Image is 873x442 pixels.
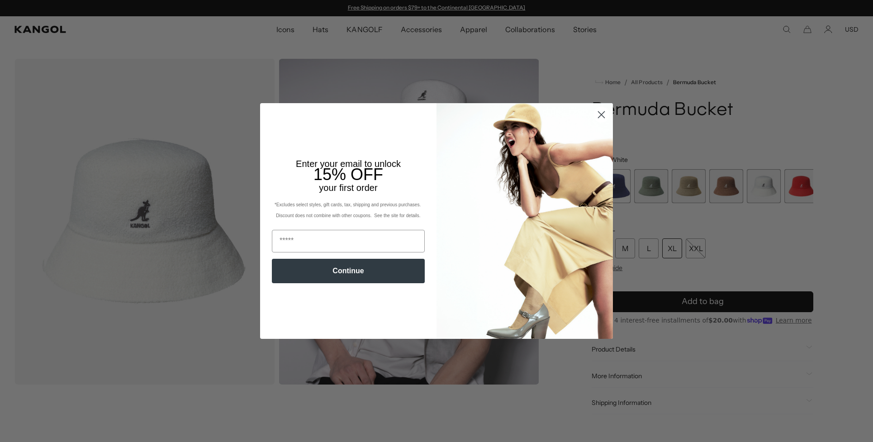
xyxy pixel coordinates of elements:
img: 93be19ad-e773-4382-80b9-c9d740c9197f.jpeg [436,103,613,338]
span: your first order [319,183,377,193]
span: *Excludes select styles, gift cards, tax, shipping and previous purchases. Discount does not comb... [275,202,422,218]
button: Continue [272,259,425,283]
span: 15% OFF [313,165,383,184]
input: Email [272,230,425,252]
button: Close dialog [593,107,609,123]
span: Enter your email to unlock [296,159,401,169]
